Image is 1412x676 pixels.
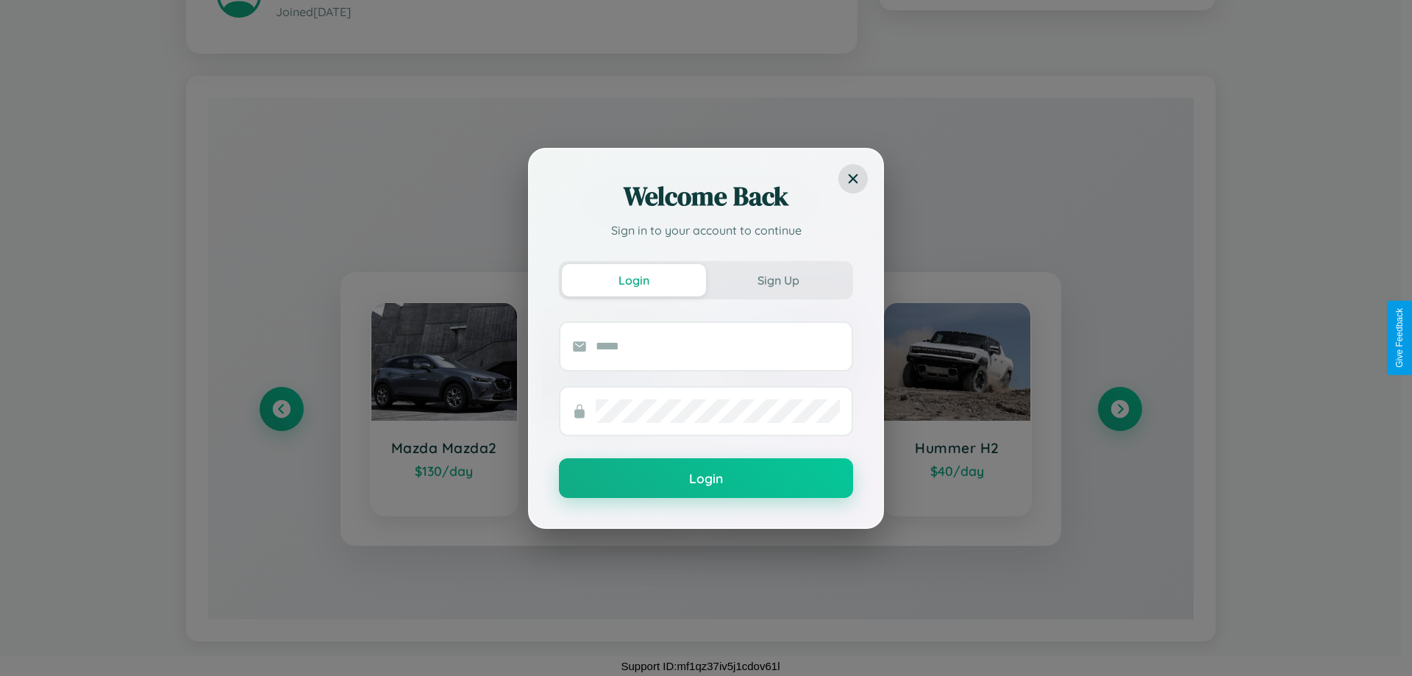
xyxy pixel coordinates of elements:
div: Give Feedback [1394,308,1405,368]
button: Login [562,264,706,296]
button: Sign Up [706,264,850,296]
p: Sign in to your account to continue [559,221,853,239]
button: Login [559,458,853,498]
h2: Welcome Back [559,179,853,214]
